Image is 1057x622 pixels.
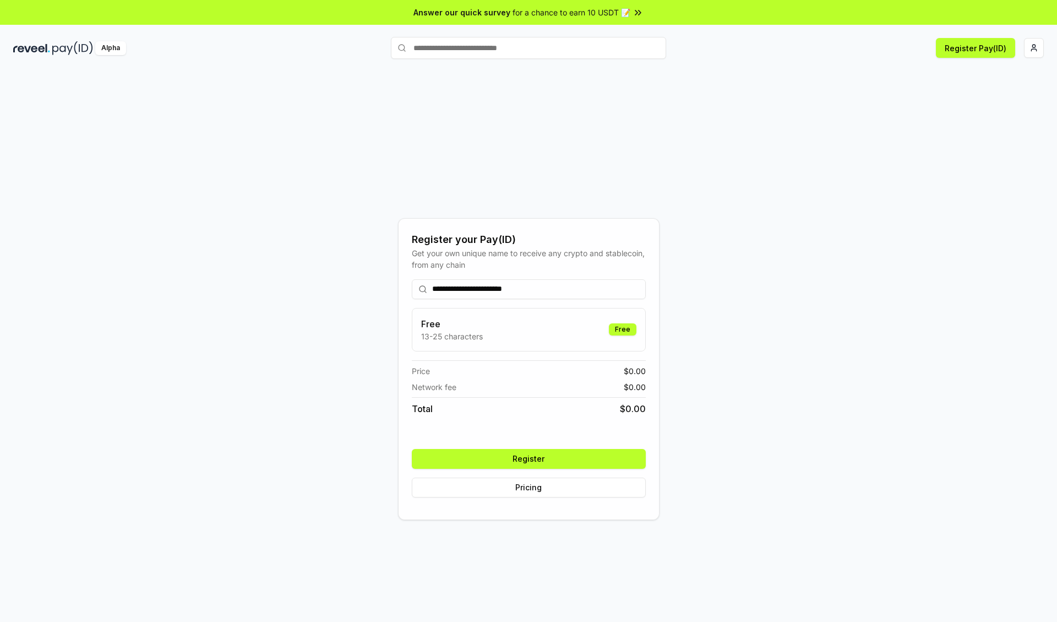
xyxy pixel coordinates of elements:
[52,41,93,55] img: pay_id
[421,317,483,331] h3: Free
[609,323,636,336] div: Free
[413,7,510,18] span: Answer our quick survey
[936,38,1015,58] button: Register Pay(ID)
[412,449,646,469] button: Register
[412,381,456,393] span: Network fee
[620,402,646,415] span: $ 0.00
[513,7,630,18] span: for a chance to earn 10 USDT 📝
[412,402,433,415] span: Total
[624,381,646,393] span: $ 0.00
[412,232,646,247] div: Register your Pay(ID)
[412,247,646,271] div: Get your own unique name to receive any crypto and stablecoin, from any chain
[412,478,646,497] button: Pricing
[624,365,646,377] span: $ 0.00
[412,365,430,377] span: Price
[421,331,483,342] p: 13-25 characters
[13,41,50,55] img: reveel_dark
[95,41,126,55] div: Alpha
